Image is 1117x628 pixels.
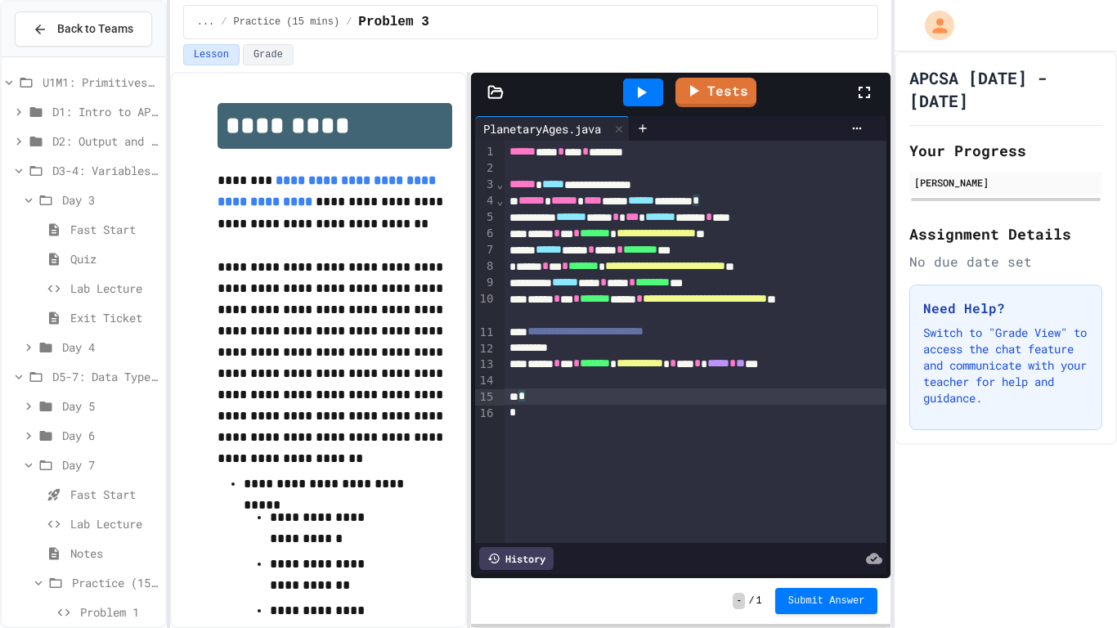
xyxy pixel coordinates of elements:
div: 12 [475,341,496,357]
span: D1: Intro to APCSA [52,103,159,120]
span: Day 4 [62,339,159,356]
span: Day 5 [62,397,159,415]
p: Switch to "Grade View" to access the chat feature and communicate with your teacher for help and ... [923,325,1088,406]
span: / [346,16,352,29]
span: Problem 3 [358,12,428,32]
div: 16 [475,406,496,422]
span: Fast Start [70,486,159,503]
span: Lab Lecture [70,515,159,532]
span: Practice (15 mins) [72,574,159,591]
span: Lab Lecture [70,280,159,297]
button: Grade [243,44,294,65]
div: 1 [475,144,496,160]
span: / [221,16,227,29]
span: Back to Teams [57,20,133,38]
button: Submit Answer [775,588,878,614]
span: Fold line [496,177,504,191]
div: 5 [475,209,496,226]
div: 3 [475,177,496,193]
div: 13 [475,357,496,373]
span: Day 3 [62,191,159,209]
span: 1 [756,594,762,608]
span: ... [197,16,215,29]
span: D3-4: Variables and Input [52,162,159,179]
div: 14 [475,373,496,389]
div: 6 [475,226,496,242]
span: / [748,594,754,608]
h2: Assignment Details [909,222,1102,245]
div: PlanetaryAges.java [475,120,609,137]
div: [PERSON_NAME] [914,175,1097,190]
button: Back to Teams [15,11,152,47]
div: 10 [475,291,496,324]
a: Tests [675,78,756,107]
span: Fast Start [70,221,159,238]
div: PlanetaryAges.java [475,116,630,141]
span: Day 7 [62,456,159,473]
span: Quiz [70,250,159,267]
span: Fold line [496,194,504,207]
div: 9 [475,275,496,291]
span: Practice (15 mins) [234,16,340,29]
span: U1M1: Primitives, Variables, Basic I/O [43,74,159,91]
span: Notes [70,545,159,562]
span: D5-7: Data Types and Number Calculations [52,368,159,385]
h2: Your Progress [909,139,1102,162]
div: No due date set [909,252,1102,271]
h1: APCSA [DATE] - [DATE] [909,66,1102,112]
span: Exit Ticket [70,309,159,326]
span: Problem 1 [80,603,159,621]
button: Lesson [183,44,240,65]
div: 4 [475,193,496,209]
div: 2 [475,160,496,177]
div: 15 [475,389,496,406]
div: 7 [475,242,496,258]
div: History [479,547,554,570]
span: D2: Output and Compiling Code [52,132,159,150]
div: 11 [475,325,496,341]
h3: Need Help? [923,298,1088,318]
span: Day 6 [62,427,159,444]
div: 8 [475,258,496,275]
div: My Account [908,7,958,44]
span: Submit Answer [788,594,865,608]
span: - [733,593,745,609]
